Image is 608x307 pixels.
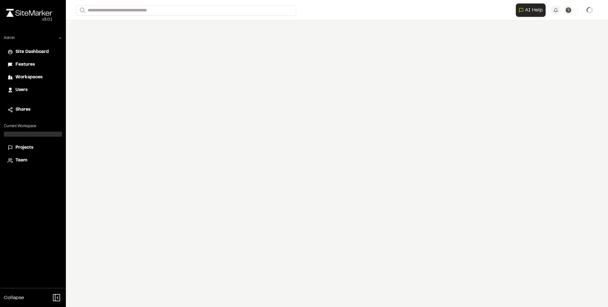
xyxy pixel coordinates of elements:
button: Search [76,5,87,16]
div: Oh geez...please don't... [6,17,52,23]
span: Workspaces [16,74,42,81]
p: Current Workspace [4,123,62,129]
a: Projects [8,144,58,151]
button: Open AI Assistant [516,3,546,17]
div: Open AI Assistant [516,3,548,17]
span: Team [16,157,27,164]
span: Users [16,87,28,94]
img: rebrand.png [6,9,52,17]
span: AI Help [525,6,543,14]
span: Projects [16,144,33,151]
a: Features [8,61,58,68]
a: Users [8,87,58,94]
span: Site Dashboard [16,49,49,56]
span: Features [16,61,35,68]
p: Admin [4,35,15,41]
a: Team [8,157,58,164]
a: Workspaces [8,74,58,81]
span: Collapse [4,294,24,302]
span: Shares [16,106,30,113]
a: Shares [8,106,58,113]
a: Site Dashboard [8,49,58,56]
